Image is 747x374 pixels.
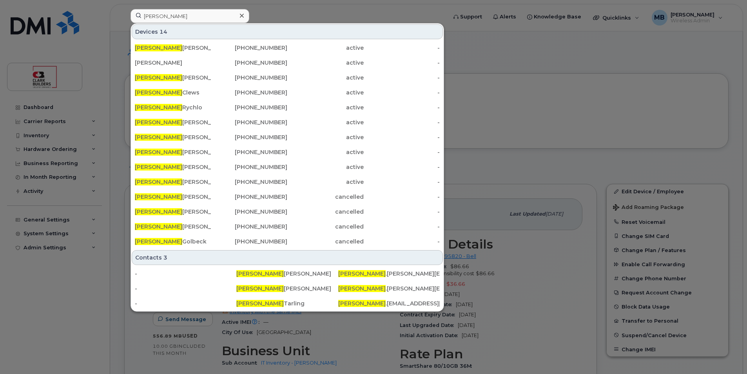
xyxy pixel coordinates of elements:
div: [PERSON_NAME] [135,208,211,216]
div: [PERSON_NAME] [135,178,211,186]
a: [PERSON_NAME][PERSON_NAME][PHONE_NUMBER]active- [132,71,443,85]
div: Rychlo [135,103,211,111]
span: 14 [160,28,167,36]
div: .[PERSON_NAME][EMAIL_ADDRESS][DOMAIN_NAME] [338,270,440,278]
div: [PHONE_NUMBER] [211,59,288,67]
span: [PERSON_NAME] [338,300,386,307]
div: [PHONE_NUMBER] [211,193,288,201]
div: [PHONE_NUMBER] [211,238,288,245]
div: cancelled [287,193,364,201]
span: [PERSON_NAME] [135,89,182,96]
div: [PHONE_NUMBER] [211,178,288,186]
a: [PERSON_NAME][PERSON_NAME][PHONE_NUMBER]active- [132,145,443,159]
a: [PERSON_NAME][PERSON_NAME][PHONE_NUMBER]active- [132,41,443,55]
span: [PERSON_NAME] [135,149,182,156]
div: active [287,44,364,52]
div: .[EMAIL_ADDRESS][DOMAIN_NAME] [338,300,440,307]
a: [PERSON_NAME][PERSON_NAME][PHONE_NUMBER]active- [132,175,443,189]
div: [PERSON_NAME] [135,133,211,141]
div: active [287,103,364,111]
div: [PERSON_NAME] [135,193,211,201]
div: [PERSON_NAME] [135,59,211,67]
iframe: Messenger Launcher [713,340,741,368]
div: - [364,103,440,111]
a: [PERSON_NAME]Rychlo[PHONE_NUMBER]active- [132,100,443,114]
a: [PERSON_NAME][PHONE_NUMBER]active- [132,56,443,70]
div: [PHONE_NUMBER] [211,118,288,126]
div: [PERSON_NAME] - Pending Return to IT [135,223,211,231]
div: active [287,163,364,171]
a: [PERSON_NAME]Golbeck[PHONE_NUMBER]cancelled- [132,234,443,249]
div: - [364,133,440,141]
span: [PERSON_NAME] [236,300,284,307]
a: [PERSON_NAME][PERSON_NAME][PHONE_NUMBER]cancelled- [132,190,443,204]
a: [PERSON_NAME][PERSON_NAME][PHONE_NUMBER]active- [132,115,443,129]
div: - [364,74,440,82]
div: [PHONE_NUMBER] [211,148,288,156]
div: Contacts [132,250,443,265]
div: [PHONE_NUMBER] [211,208,288,216]
div: .[PERSON_NAME][EMAIL_ADDRESS][DOMAIN_NAME] [338,285,440,292]
a: -[PERSON_NAME]Tarling[PERSON_NAME].[EMAIL_ADDRESS][DOMAIN_NAME] [132,296,443,310]
span: [PERSON_NAME] [135,238,182,245]
a: -[PERSON_NAME][PERSON_NAME][PERSON_NAME].[PERSON_NAME][EMAIL_ADDRESS][DOMAIN_NAME] [132,267,443,281]
span: [PERSON_NAME] [135,208,182,215]
div: - [364,178,440,186]
div: - [364,148,440,156]
div: cancelled [287,238,364,245]
div: [PHONE_NUMBER] [211,103,288,111]
div: - [364,208,440,216]
div: [PERSON_NAME] [135,163,211,171]
span: [PERSON_NAME] [135,178,182,185]
div: - [364,238,440,245]
span: [PERSON_NAME] [236,270,284,277]
a: -[PERSON_NAME][PERSON_NAME][PERSON_NAME].[PERSON_NAME][EMAIL_ADDRESS][DOMAIN_NAME] [132,281,443,296]
div: active [287,118,364,126]
div: - [364,118,440,126]
div: [PERSON_NAME] [135,148,211,156]
div: - [364,44,440,52]
span: [PERSON_NAME] [236,285,284,292]
span: [PERSON_NAME] [135,104,182,111]
div: active [287,133,364,141]
span: [PERSON_NAME] [135,223,182,230]
div: [PHONE_NUMBER] [211,163,288,171]
div: Tarling [236,300,338,307]
span: [PERSON_NAME] [135,44,182,51]
div: [PERSON_NAME] [135,74,211,82]
span: [PERSON_NAME] [135,163,182,171]
a: [PERSON_NAME][PERSON_NAME][PHONE_NUMBER]active- [132,160,443,174]
div: - [364,193,440,201]
div: [PHONE_NUMBER] [211,44,288,52]
div: [PHONE_NUMBER] [211,89,288,96]
a: [PERSON_NAME][PERSON_NAME][PHONE_NUMBER]active- [132,130,443,144]
div: cancelled [287,208,364,216]
div: - [364,223,440,231]
div: Devices [132,24,443,39]
div: Clews [135,89,211,96]
div: - [135,285,236,292]
a: [PERSON_NAME][PERSON_NAME] - Pending Return to IT[PHONE_NUMBER]cancelled- [132,220,443,234]
span: 3 [163,254,167,261]
span: [PERSON_NAME] [135,119,182,126]
div: [PHONE_NUMBER] [211,74,288,82]
div: - [364,59,440,67]
div: [PHONE_NUMBER] [211,223,288,231]
div: active [287,178,364,186]
a: [PERSON_NAME]Clews[PHONE_NUMBER]active- [132,85,443,100]
div: cancelled [287,223,364,231]
div: - [364,163,440,171]
a: [PERSON_NAME][PERSON_NAME][PHONE_NUMBER]cancelled- [132,205,443,219]
span: [PERSON_NAME] [338,285,386,292]
div: [PERSON_NAME] [236,270,338,278]
div: [PERSON_NAME] [236,285,338,292]
div: [PERSON_NAME] [135,44,211,52]
span: [PERSON_NAME] [338,270,386,277]
div: active [287,148,364,156]
div: [PHONE_NUMBER] [211,133,288,141]
div: [PERSON_NAME] [135,118,211,126]
div: - [364,89,440,96]
span: [PERSON_NAME] [135,74,182,81]
div: active [287,89,364,96]
div: - [135,300,236,307]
